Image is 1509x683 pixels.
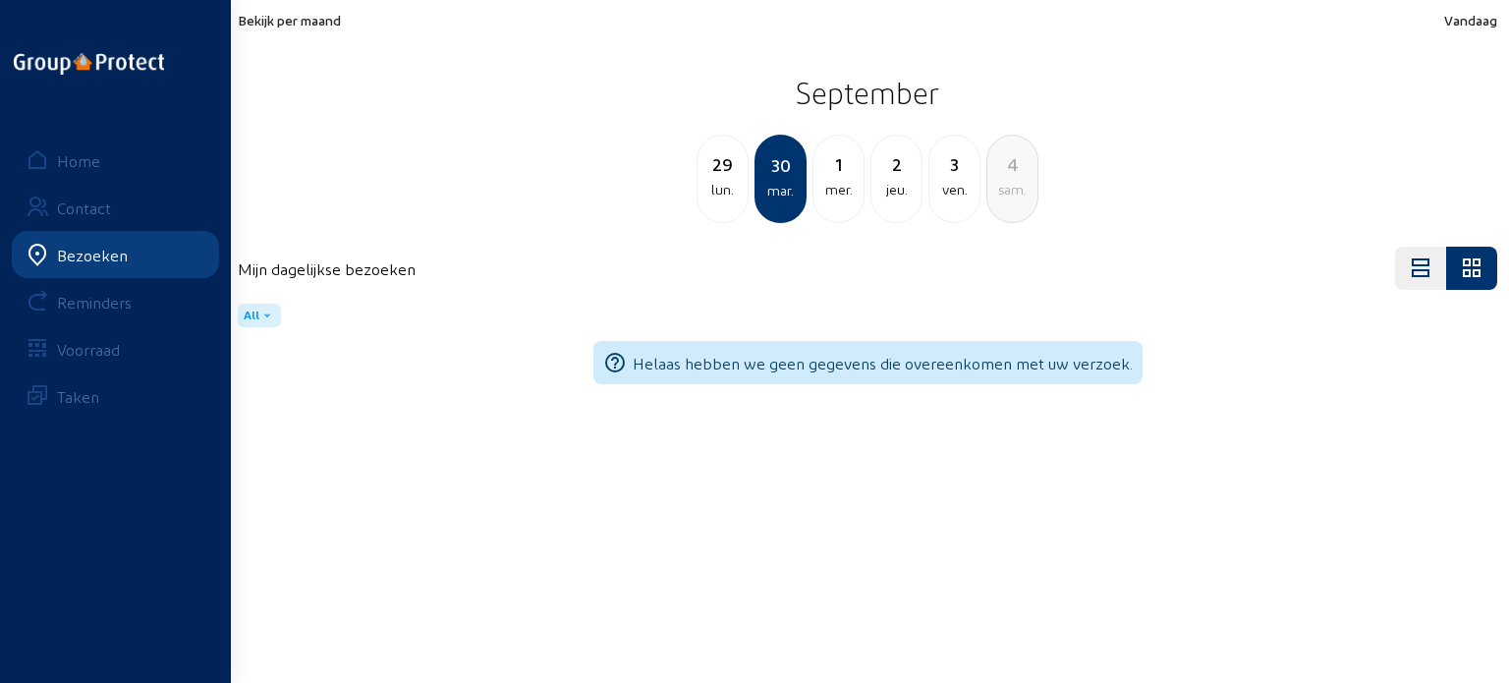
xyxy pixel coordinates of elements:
[813,150,864,178] div: 1
[238,68,1497,117] h2: September
[57,246,128,264] div: Bezoeken
[698,150,748,178] div: 29
[57,293,132,312] div: Reminders
[57,340,120,359] div: Voorraad
[1444,12,1497,28] span: Vandaag
[698,178,748,201] div: lun.
[238,259,416,278] h4: Mijn dagelijkse bezoeken
[603,351,627,374] mat-icon: help_outline
[57,151,100,170] div: Home
[12,137,219,184] a: Home
[929,178,979,201] div: ven.
[14,53,164,75] img: logo-oneline.png
[238,12,341,28] span: Bekijk per maand
[813,178,864,201] div: mer.
[756,179,805,202] div: mar.
[871,150,922,178] div: 2
[12,231,219,278] a: Bezoeken
[57,199,111,217] div: Contact
[633,354,1133,372] span: Helaas hebben we geen gegevens die overeenkomen met uw verzoek.
[57,387,99,406] div: Taken
[12,325,219,372] a: Voorraad
[987,178,1037,201] div: sam.
[871,178,922,201] div: jeu.
[244,308,259,323] span: All
[12,184,219,231] a: Contact
[987,150,1037,178] div: 4
[12,278,219,325] a: Reminders
[12,372,219,420] a: Taken
[756,151,805,179] div: 30
[929,150,979,178] div: 3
